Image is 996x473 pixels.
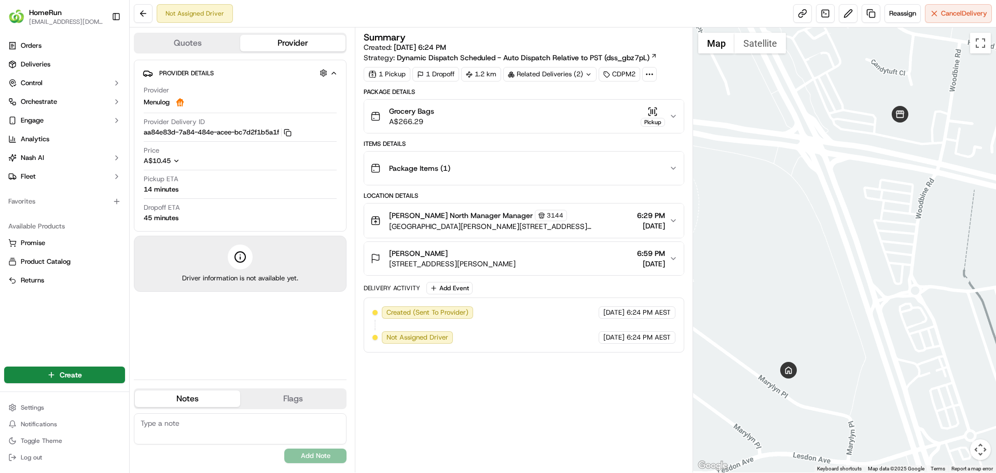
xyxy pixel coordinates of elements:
button: Quotes [135,35,240,51]
button: Package Items (1) [364,152,683,185]
span: [GEOGRAPHIC_DATA][PERSON_NAME][STREET_ADDRESS][GEOGRAPHIC_DATA] [389,221,632,232]
button: Keyboard shortcuts [817,465,862,472]
span: Promise [21,238,45,248]
button: Grocery BagsA$266.29Pickup [364,100,683,133]
a: Promise [8,238,121,248]
span: [DATE] [637,259,665,269]
span: 3144 [547,211,563,220]
button: Show satellite imagery [735,33,786,53]
button: Nash AI [4,150,125,166]
span: Orders [21,41,41,50]
span: [DATE] [603,308,625,317]
a: Dynamic Dispatch Scheduled - Auto Dispatch Relative to PST (dss_gbz7pL) [397,52,657,63]
span: Provider [144,86,169,95]
span: Cancel Delivery [941,9,987,18]
h3: Summary [364,33,406,42]
span: 6:59 PM [637,248,665,259]
span: A$266.29 [389,116,434,127]
div: Available Products [4,218,125,235]
span: Control [21,78,43,88]
button: Settings [4,400,125,415]
button: A$10.45 [144,156,235,166]
div: 45 minutes [144,213,178,223]
div: CDPM2 [599,67,640,82]
div: 1.2 km [461,67,501,82]
button: Toggle fullscreen view [970,33,991,53]
button: Add Event [426,282,473,294]
button: Product Catalog [4,253,125,270]
img: Google [696,459,730,472]
span: Package Items ( 1 ) [389,163,450,173]
button: Log out [4,450,125,465]
span: Created (Sent To Provider) [386,308,468,317]
span: [PERSON_NAME] [389,248,448,259]
button: Pickup [641,106,665,127]
button: Notifications [4,417,125,431]
button: Map camera controls [970,439,991,460]
span: Not Assigned Driver [386,333,448,342]
span: 6:29 PM [637,210,665,221]
a: Product Catalog [8,257,121,266]
div: Pickup [641,118,665,127]
span: Created: [364,42,446,52]
img: HomeRun [8,8,25,25]
span: Pickup ETA [144,174,178,184]
a: Orders [4,37,125,54]
span: Engage [21,116,44,125]
span: Orchestrate [21,97,57,106]
button: Promise [4,235,125,251]
button: Provider Details [143,64,338,82]
button: HomeRunHomeRun[EMAIL_ADDRESS][DOMAIN_NAME] [4,4,107,29]
span: [DATE] [603,333,625,342]
div: 1 Pickup [364,67,410,82]
div: Favorites [4,193,125,210]
span: Deliveries [21,60,50,69]
span: Toggle Theme [21,437,62,445]
span: [DATE] [637,221,665,231]
div: Package Details [364,88,684,96]
span: Price [144,146,159,155]
button: Fleet [4,168,125,185]
img: justeat_logo.png [174,96,186,109]
div: Related Deliveries (2) [503,67,597,82]
button: Returns [4,272,125,289]
div: Location Details [364,192,684,200]
span: Returns [21,276,44,285]
a: Terms (opens in new tab) [931,466,945,471]
span: 6:24 PM AEST [627,308,671,317]
span: Grocery Bags [389,106,434,116]
span: Provider Details [159,69,214,77]
button: [PERSON_NAME][STREET_ADDRESS][PERSON_NAME]6:59 PM[DATE] [364,242,683,275]
button: Provider [240,35,345,51]
div: Delivery Activity [364,284,420,292]
div: 1 Dropoff [412,67,459,82]
button: Show street map [698,33,735,53]
a: Open this area in Google Maps (opens a new window) [696,459,730,472]
button: Engage [4,112,125,129]
div: Strategy: [364,52,657,63]
div: Items Details [364,140,684,148]
span: Product Catalog [21,257,71,266]
button: [EMAIL_ADDRESS][DOMAIN_NAME] [29,18,103,26]
button: Flags [240,390,345,407]
a: Analytics [4,131,125,147]
a: Report a map error [951,466,993,471]
button: Control [4,75,125,91]
span: [DATE] 6:24 PM [394,43,446,52]
span: 6:24 PM AEST [627,333,671,342]
span: Provider Delivery ID [144,117,205,127]
button: HomeRun [29,7,62,18]
span: Reassign [889,9,916,18]
span: Settings [21,403,44,412]
button: CancelDelivery [925,4,992,23]
span: Notifications [21,420,57,428]
button: Reassign [884,4,921,23]
button: Notes [135,390,240,407]
span: [PERSON_NAME] North Manager Manager [389,210,533,221]
span: Driver information is not available yet. [182,274,298,283]
button: Create [4,367,125,383]
span: Create [60,370,82,380]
